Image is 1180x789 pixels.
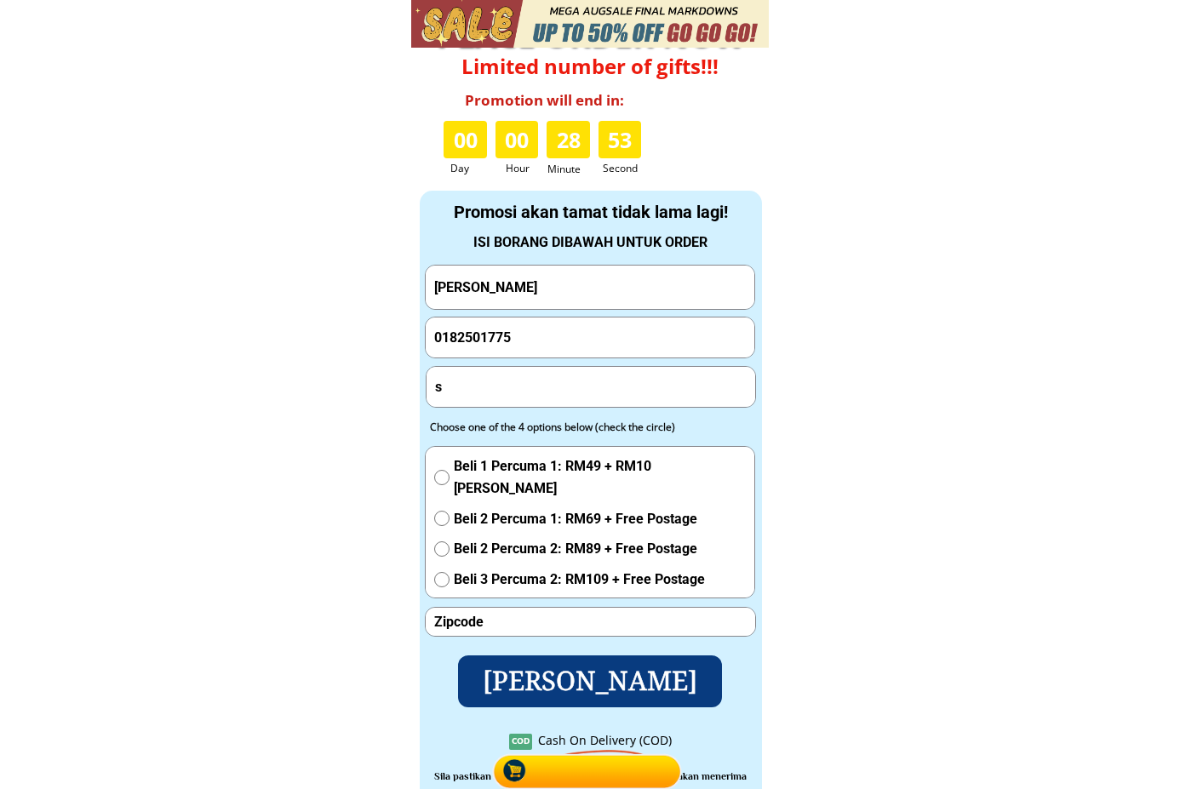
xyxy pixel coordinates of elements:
input: Your Full Name/ Nama Penuh [430,266,750,309]
div: Promosi akan tamat tidak lama lagi! [421,198,761,226]
h3: Hour [506,160,541,176]
div: Cash On Delivery (COD) [538,731,672,750]
h4: Limited number of gifts!!! [439,54,742,79]
input: Address(Ex: 52 Jalan Wirawati 7, Maluri, 55100 Kuala Lumpur) [431,367,751,407]
span: Beli 1 Percuma 1: RM49 + RM10 [PERSON_NAME] [454,455,746,499]
div: ISI BORANG DIBAWAH UNTUK ORDER [421,232,761,254]
h3: Minute [547,161,594,177]
span: Beli 3 Percuma 2: RM109 + Free Postage [454,569,746,591]
h3: COD [509,734,532,747]
h3: Day [450,160,494,176]
span: Beli 2 Percuma 1: RM69 + Free Postage [454,508,746,530]
p: [PERSON_NAME] [456,655,724,707]
div: Choose one of the 4 options below (check the circle) [430,419,718,435]
input: Zipcode [430,608,750,636]
h3: Promotion will end in: [446,89,642,111]
input: Phone Number/ Nombor Telefon [430,317,750,358]
span: Beli 2 Percuma 2: RM89 + Free Postage [454,538,746,560]
h3: Second [603,160,644,176]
